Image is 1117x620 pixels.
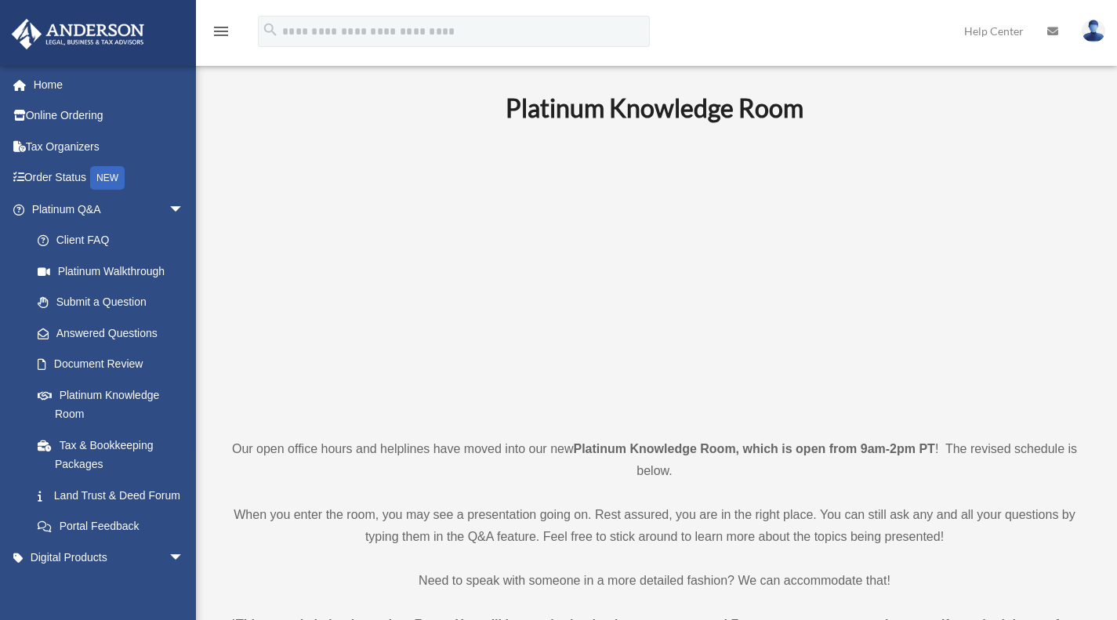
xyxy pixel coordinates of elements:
[506,92,803,123] b: Platinum Knowledge Room
[22,349,208,380] a: Document Review
[11,69,208,100] a: Home
[223,570,1086,592] p: Need to speak with someone in a more detailed fashion? We can accommodate that!
[22,430,208,480] a: Tax & Bookkeeping Packages
[1082,20,1105,42] img: User Pic
[169,194,200,226] span: arrow_drop_down
[90,166,125,190] div: NEW
[22,317,208,349] a: Answered Questions
[169,542,200,574] span: arrow_drop_down
[223,504,1086,548] p: When you enter the room, you may see a presentation going on. Rest assured, you are in the right ...
[212,22,230,41] i: menu
[262,21,279,38] i: search
[22,256,208,287] a: Platinum Walkthrough
[574,442,935,455] strong: Platinum Knowledge Room, which is open from 9am-2pm PT
[11,542,208,573] a: Digital Productsarrow_drop_down
[11,194,208,225] a: Platinum Q&Aarrow_drop_down
[11,162,208,194] a: Order StatusNEW
[223,438,1086,482] p: Our open office hours and helplines have moved into our new ! The revised schedule is below.
[22,225,208,256] a: Client FAQ
[22,511,208,542] a: Portal Feedback
[212,27,230,41] a: menu
[419,144,890,409] iframe: 231110_Toby_KnowledgeRoom
[11,131,208,162] a: Tax Organizers
[22,287,208,318] a: Submit a Question
[22,379,200,430] a: Platinum Knowledge Room
[7,19,149,49] img: Anderson Advisors Platinum Portal
[22,480,208,511] a: Land Trust & Deed Forum
[11,100,208,132] a: Online Ordering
